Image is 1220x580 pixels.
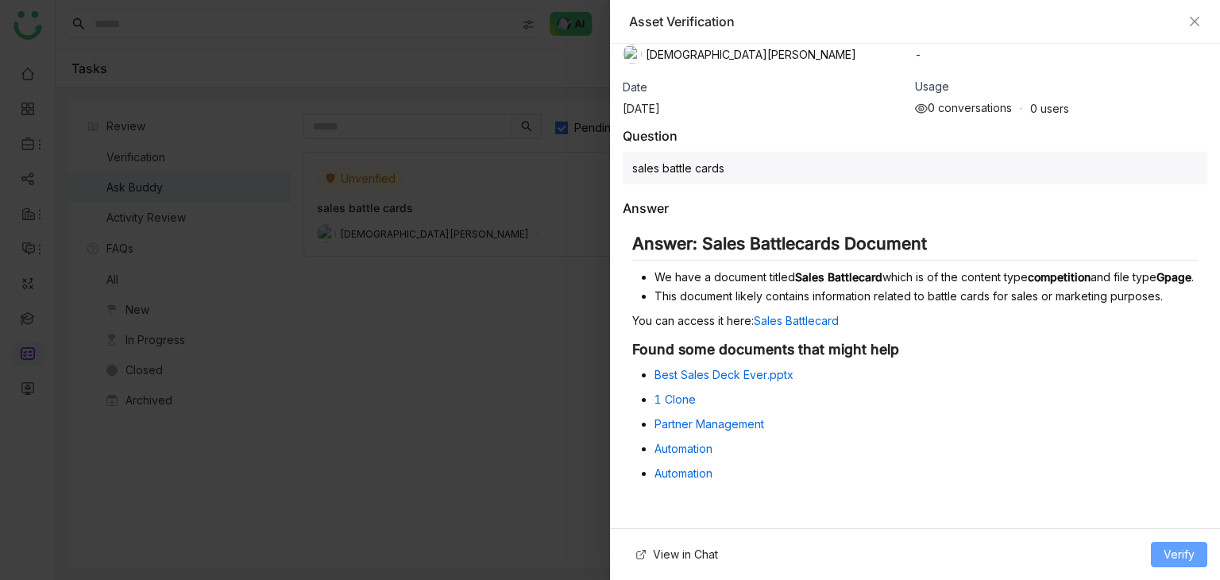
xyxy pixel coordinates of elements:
[1188,15,1201,28] button: Close
[795,270,882,284] strong: Sales Battlecard
[915,48,921,61] span: -
[623,542,731,567] button: View in Chat
[1028,270,1091,284] strong: competition
[632,312,1198,329] p: You can access it here:
[623,80,647,94] span: Date
[1164,546,1195,563] span: Verify
[915,101,1012,115] div: 0 conversations
[654,269,1198,285] li: We have a document titled which is of the content type and file type .
[653,546,718,563] span: View in Chat
[754,314,839,327] a: Sales Battlecard
[623,152,1207,184] div: sales battle cards
[654,392,696,406] a: 1 Clone
[623,44,856,64] div: [DEMOGRAPHIC_DATA][PERSON_NAME]
[915,102,928,115] img: views.svg
[623,200,669,216] div: Answer
[632,341,1198,358] h3: Found some documents that might help
[915,79,949,93] span: Usage
[654,368,793,381] a: Best Sales Deck Ever.pptx
[623,44,642,64] img: 684a9b06de261c4b36a3cf65
[654,466,712,480] a: Automation
[632,234,1198,261] h2: Answer: Sales Battlecards Document
[1156,270,1191,284] strong: Gpage
[623,102,660,115] span: [DATE]
[654,417,764,431] a: Partner Management
[654,288,1198,304] li: This document likely contains information related to battle cards for sales or marketing purposes.
[654,442,712,455] a: Automation
[629,13,1180,30] div: Asset Verification
[1030,102,1069,115] div: 0 users
[623,128,678,144] div: Question
[1151,542,1207,567] button: Verify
